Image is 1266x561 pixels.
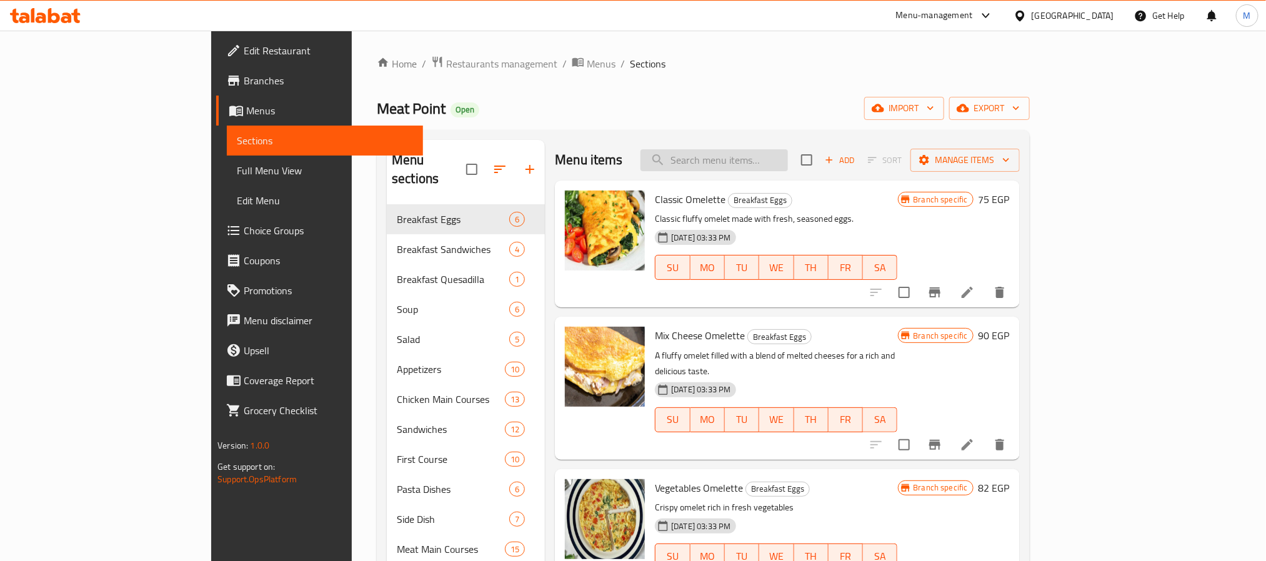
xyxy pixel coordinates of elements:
[506,454,524,465] span: 10
[216,246,422,276] a: Coupons
[655,255,690,280] button: SU
[397,212,509,227] span: Breakfast Eggs
[510,244,524,256] span: 4
[397,362,505,377] span: Appetizers
[985,277,1015,307] button: delete
[572,56,616,72] a: Menus
[227,126,422,156] a: Sections
[509,482,525,497] div: items
[829,255,863,280] button: FR
[725,407,759,432] button: TU
[690,255,725,280] button: MO
[655,211,897,227] p: Classic fluffy omelet made with fresh, seasoned eggs.
[562,56,567,71] li: /
[387,444,545,474] div: First Course10
[515,154,545,184] button: Add section
[510,214,524,226] span: 6
[244,73,412,88] span: Branches
[660,410,685,429] span: SU
[874,101,934,116] span: import
[1244,9,1251,22] span: M
[630,56,665,71] span: Sections
[510,304,524,315] span: 6
[725,255,759,280] button: TU
[510,514,524,525] span: 7
[655,348,897,379] p: A fluffy omelet filled with a blend of melted cheeses for a rich and delicious taste.
[397,302,509,317] div: Soup
[387,324,545,354] div: Salad5
[397,542,505,557] span: Meat Main Courses
[510,274,524,285] span: 1
[621,56,625,71] li: /
[655,500,897,515] p: Crispy omelet rich in fresh vegetables
[387,384,545,414] div: Chicken Main Courses13
[392,151,466,188] h2: Menu sections
[979,479,1010,497] h6: 82 EGP
[660,259,685,277] span: SU
[244,253,412,268] span: Coupons
[863,407,897,432] button: SA
[397,482,509,497] span: Pasta Dishes
[506,364,524,375] span: 10
[397,512,509,527] span: Side Dish
[510,484,524,495] span: 6
[820,151,860,170] button: Add
[505,362,525,377] div: items
[216,365,422,395] a: Coverage Report
[216,276,422,305] a: Promotions
[695,259,720,277] span: MO
[655,479,743,497] span: Vegetables Omelette
[506,424,524,435] span: 12
[237,163,412,178] span: Full Menu View
[397,392,505,407] span: Chicken Main Courses
[237,193,412,208] span: Edit Menu
[244,403,412,418] span: Grocery Checklist
[764,259,789,277] span: WE
[979,191,1010,208] h6: 75 EGP
[729,193,792,207] span: Breakfast Eggs
[397,332,509,347] span: Salad
[730,410,754,429] span: TU
[510,334,524,345] span: 5
[834,259,858,277] span: FR
[1032,9,1114,22] div: [GEOGRAPHIC_DATA]
[979,327,1010,344] h6: 90 EGP
[244,43,412,58] span: Edit Restaurant
[829,407,863,432] button: FR
[920,277,950,307] button: Branch-specific-item
[246,103,412,118] span: Menus
[565,327,645,407] img: Mix Cheese Omelette
[799,410,824,429] span: TH
[690,407,725,432] button: MO
[655,407,690,432] button: SU
[860,151,910,170] span: Select section first
[505,392,525,407] div: items
[451,102,479,117] div: Open
[759,407,794,432] button: WE
[237,133,412,148] span: Sections
[505,422,525,437] div: items
[960,437,975,452] a: Edit menu item
[397,422,505,437] div: Sandwiches
[459,156,485,182] span: Select all sections
[216,305,422,335] a: Menu disclaimer
[864,97,944,120] button: import
[949,97,1030,120] button: export
[863,255,897,280] button: SA
[959,101,1020,116] span: export
[397,272,509,287] div: Breakfast Quesadilla
[506,394,524,405] span: 13
[985,430,1015,460] button: delete
[216,216,422,246] a: Choice Groups
[794,255,829,280] button: TH
[747,329,812,344] div: Breakfast Eggs
[920,152,1010,168] span: Manage items
[555,151,623,169] h2: Menu items
[244,283,412,298] span: Promotions
[868,410,892,429] span: SA
[799,259,824,277] span: TH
